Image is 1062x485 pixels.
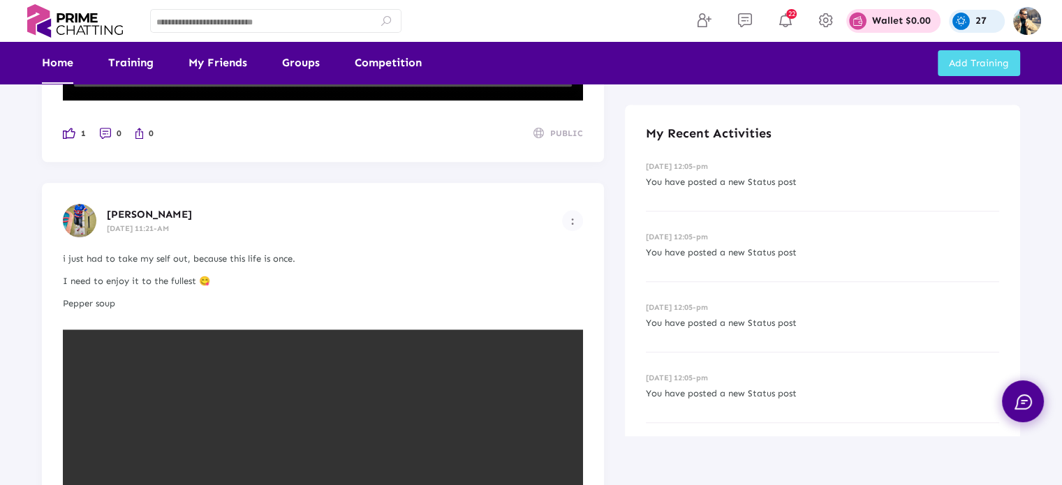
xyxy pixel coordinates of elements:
p: You have posted a new Status post [646,174,999,190]
h6: [DATE] 11:21-AM [107,224,562,233]
h4: My Recent Activities [646,126,999,141]
a: Competition [355,42,422,84]
p: You have posted a new Status post [646,245,999,260]
p: You have posted a new Status post [646,386,999,401]
span: 1 [81,126,86,141]
span: [PERSON_NAME] [107,208,192,221]
a: Home [42,42,73,84]
p: 27 [975,16,987,26]
button: Example icon-button with a menu [562,210,583,231]
h6: [DATE] 12:05-pm [646,373,999,382]
span: PUBLIC [550,126,583,141]
button: Add Training [938,50,1020,76]
h6: [DATE] 12:05-pm [646,303,999,312]
img: more [571,218,574,225]
span: 0 [149,126,154,141]
a: Training [108,42,154,84]
span: Add Training [949,57,1009,69]
a: Groups [282,42,320,84]
p: I need to enjoy it to the fullest 😋 [63,274,583,289]
p: i just had to take my self out, because this life is once. [63,251,583,267]
span: 22 [786,9,797,19]
p: You have posted a new Status post [646,315,999,331]
p: Pepper soup [63,296,583,311]
img: user-profile [63,204,96,237]
a: My Friends [189,42,247,84]
h6: [DATE] 12:05-pm [646,162,999,171]
img: logo [21,4,129,38]
img: like [63,128,75,139]
img: chat.svg [1015,394,1032,410]
p: Wallet $0.00 [872,16,931,26]
img: img [1013,7,1041,35]
img: like [135,128,143,139]
h6: [DATE] 12:05-pm [646,232,999,241]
